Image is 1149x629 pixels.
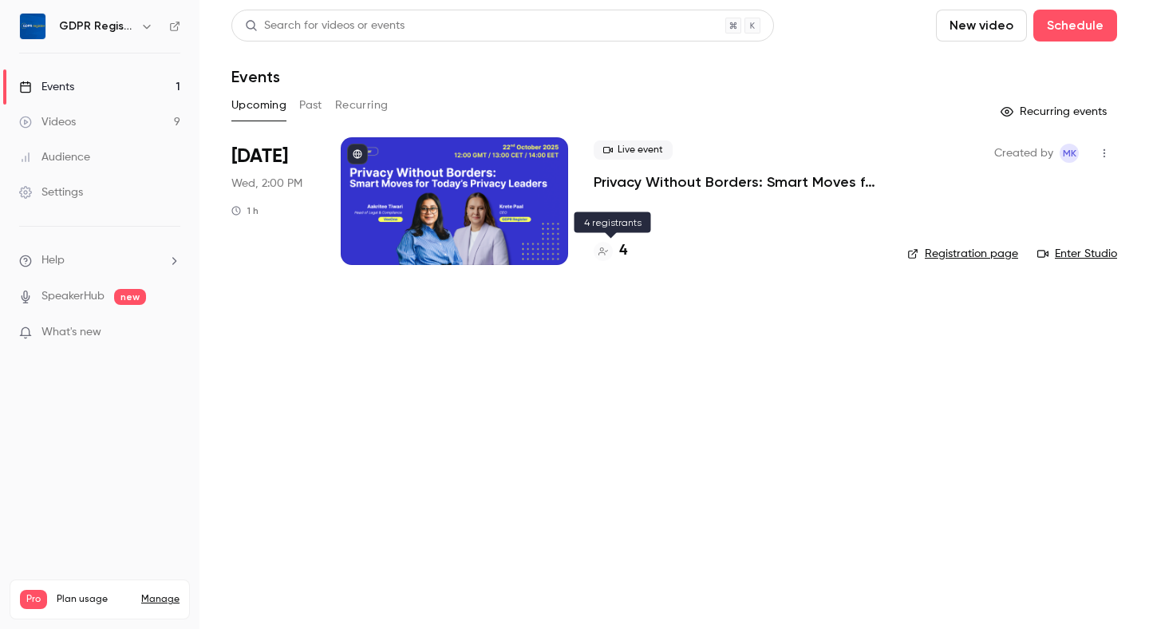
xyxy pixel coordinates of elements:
[907,246,1018,262] a: Registration page
[231,67,280,86] h1: Events
[231,137,315,265] div: Oct 22 Wed, 2:00 PM (Europe/Tallinn)
[231,144,288,169] span: [DATE]
[19,252,180,269] li: help-dropdown-opener
[231,176,302,192] span: Wed, 2:00 PM
[57,593,132,606] span: Plan usage
[1063,144,1076,163] span: MK
[594,140,673,160] span: Live event
[231,204,259,217] div: 1 h
[19,114,76,130] div: Videos
[245,18,405,34] div: Search for videos or events
[594,172,882,192] a: Privacy Without Borders: Smart Moves for [DATE] Privacy Leaders
[1033,10,1117,42] button: Schedule
[231,93,286,118] button: Upcoming
[41,288,105,305] a: SpeakerHub
[19,184,83,200] div: Settings
[594,240,627,262] a: 4
[141,593,180,606] a: Manage
[619,240,627,262] h4: 4
[1060,144,1079,163] span: Marit Kesa
[19,149,90,165] div: Audience
[41,324,101,341] span: What's new
[59,18,134,34] h6: GDPR Register
[936,10,1027,42] button: New video
[1037,246,1117,262] a: Enter Studio
[41,252,65,269] span: Help
[19,79,74,95] div: Events
[993,99,1117,125] button: Recurring events
[20,590,47,609] span: Pro
[335,93,389,118] button: Recurring
[994,144,1053,163] span: Created by
[114,289,146,305] span: new
[20,14,45,39] img: GDPR Register
[299,93,322,118] button: Past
